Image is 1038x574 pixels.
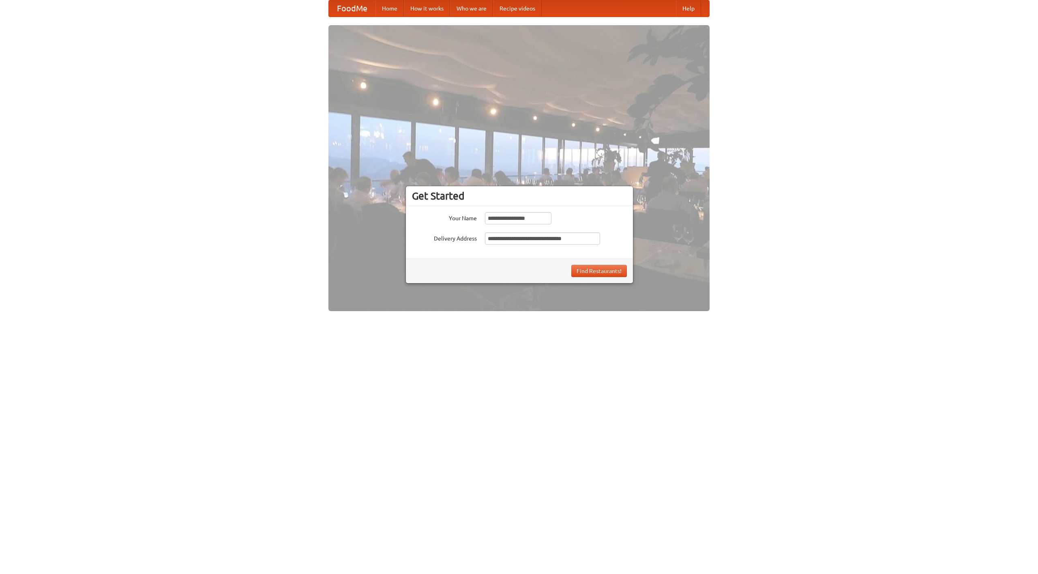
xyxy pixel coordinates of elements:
label: Your Name [412,212,477,222]
button: Find Restaurants! [571,265,627,277]
a: Recipe videos [493,0,542,17]
a: Help [676,0,701,17]
a: Home [375,0,404,17]
a: How it works [404,0,450,17]
h3: Get Started [412,190,627,202]
a: FoodMe [329,0,375,17]
a: Who we are [450,0,493,17]
label: Delivery Address [412,232,477,243]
